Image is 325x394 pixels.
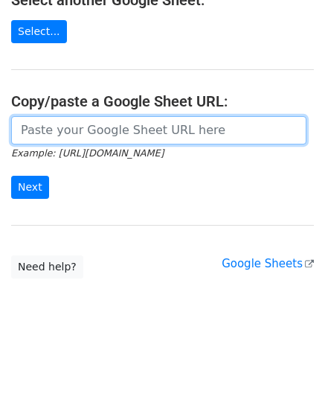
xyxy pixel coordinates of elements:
input: Next [11,176,49,199]
h4: Copy/paste a Google Sheet URL: [11,92,314,110]
input: Paste your Google Sheet URL here [11,116,306,144]
a: Need help? [11,255,83,279]
a: Select... [11,20,67,43]
a: Google Sheets [222,257,314,270]
small: Example: [URL][DOMAIN_NAME] [11,147,164,159]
